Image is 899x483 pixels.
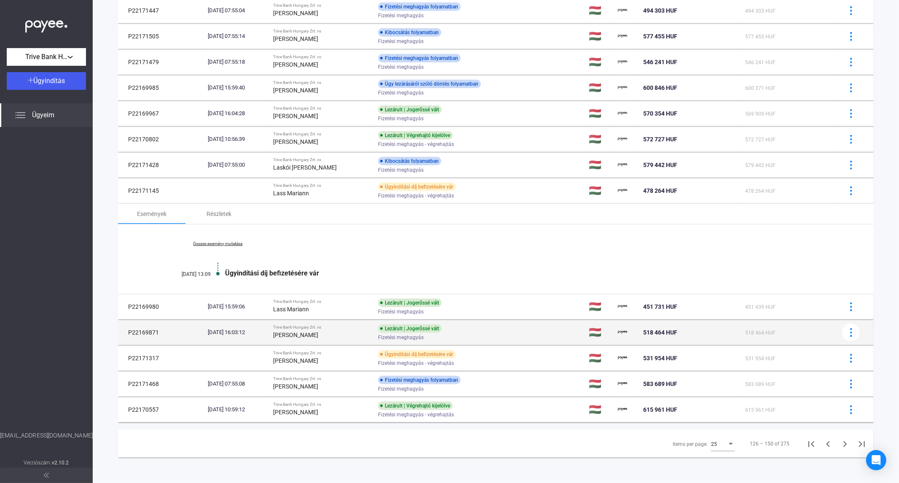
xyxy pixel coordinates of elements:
div: Trive Bank Hungary Zrt. vs [273,376,371,381]
span: 600 846 HUF [643,84,677,91]
button: more-blue [842,27,860,45]
button: more-blue [842,324,860,341]
span: 451 731 HUF [643,303,677,310]
img: more-blue [847,58,856,67]
img: more-blue [847,84,856,92]
span: Fizetési meghagyás [378,332,424,343]
div: Lezárult | Végrehajtó kijelölve [378,131,453,140]
td: 🇭🇺 [586,397,615,422]
div: Open Intercom Messenger [866,450,886,470]
span: Fizetési meghagyás [378,113,424,124]
button: more-blue [842,349,860,367]
div: [DATE] 13:09 [160,271,211,277]
div: [DATE] 15:59:40 [208,84,266,92]
div: Trive Bank Hungary Zrt. vs [273,106,371,111]
button: First page [803,435,820,452]
img: payee-logo [618,57,628,67]
strong: [PERSON_NAME] [273,332,318,338]
img: more-blue [847,405,856,414]
strong: Laskói [PERSON_NAME] [273,164,337,171]
span: Fizetési meghagyás [378,88,424,98]
span: 572 727 HUF [745,137,776,143]
img: more-blue [847,32,856,41]
td: P22171145 [118,178,204,203]
button: more-blue [842,2,860,19]
img: payee-logo [618,353,628,363]
td: 🇭🇺 [586,152,615,178]
div: 126 – 150 of 275 [750,439,789,449]
div: [DATE] 07:55:04 [208,6,266,15]
td: 🇭🇺 [586,371,615,397]
img: more-blue [847,161,856,170]
button: Ügyindítás [7,72,86,90]
img: payee-logo [618,134,628,144]
div: Ügyindítási díj befizetésére vár [378,350,456,359]
span: 494 303 HUF [745,8,776,14]
button: more-blue [842,53,860,71]
div: Trive Bank Hungary Zrt. vs [273,299,371,304]
img: payee-logo [618,83,628,93]
button: Previous page [820,435,837,452]
div: Ügy lezárásáról szóló döntés folyamatban [378,80,481,88]
div: [DATE] 16:03:12 [208,328,266,337]
img: more-blue [847,328,856,337]
mat-select: Items per page: [711,439,735,449]
div: Trive Bank Hungary Zrt. vs [273,325,371,330]
span: 478 264 HUF [643,187,677,194]
div: Lezárult | Jogerőssé vált [378,105,442,114]
div: Trive Bank Hungary Zrt. vs [273,3,371,8]
div: Lezárult | Jogerőssé vált [378,324,442,333]
td: P22171468 [118,371,204,397]
span: 600 371 HUF [745,85,776,91]
span: 451 439 HUF [745,304,776,310]
img: payee-logo [618,108,628,119]
div: [DATE] 07:55:14 [208,32,266,40]
span: 531 954 HUF [745,356,776,362]
span: 494 303 HUF [643,7,677,14]
span: Fizetési meghagyás - végrehajtás [378,358,454,368]
img: payee-logo [618,5,628,16]
span: 572 727 HUF [643,136,677,143]
td: P22169871 [118,320,204,345]
button: more-blue [842,182,860,200]
div: Események [137,209,166,219]
span: Fizetési meghagyás - végrehajtás [378,410,454,420]
span: 478 264 HUF [745,188,776,194]
img: payee-logo [618,379,628,389]
img: more-blue [847,135,856,144]
span: Fizetési meghagyás [378,307,424,317]
div: Ügyindítási díj befizetésére vár [225,269,832,277]
strong: [PERSON_NAME] [273,383,318,390]
img: payee-logo [618,160,628,170]
div: Trive Bank Hungary Zrt. vs [273,132,371,137]
td: P22170557 [118,397,204,422]
button: more-blue [842,79,860,97]
img: list.svg [15,110,25,120]
div: Részletek [207,209,232,219]
button: Next page [837,435,853,452]
strong: [PERSON_NAME] [273,113,318,119]
td: 🇭🇺 [586,294,615,319]
img: more-blue [847,354,856,363]
td: 🇭🇺 [586,75,615,100]
span: 577 455 HUF [643,33,677,40]
span: 615 961 HUF [745,407,776,413]
td: 🇭🇺 [586,178,615,203]
span: 583 689 HUF [745,381,776,387]
img: plus-white.svg [28,77,34,83]
button: Trive Bank Hungary Zrt. [7,48,86,66]
div: [DATE] 07:55:18 [208,58,266,66]
td: P22169985 [118,75,204,100]
div: Items per page: [673,439,708,449]
a: Összes esemény mutatása [160,241,276,246]
span: 579 442 HUF [745,162,776,168]
td: P22169967 [118,101,204,126]
img: more-blue [847,302,856,311]
div: [DATE] 10:59:12 [208,405,266,414]
div: [DATE] 07:55:00 [208,161,266,169]
span: 25 [711,441,717,447]
div: Lezárult | Jogerőssé vált [378,299,442,307]
td: 🇭🇺 [586,24,615,49]
span: Fizetési meghagyás [378,11,424,21]
div: Fizetési meghagyás folyamatban [378,54,461,62]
